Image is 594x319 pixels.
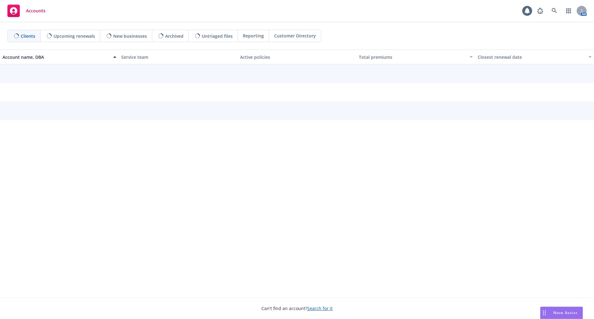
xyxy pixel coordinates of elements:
span: Clients [21,33,35,39]
span: Reporting [243,32,264,39]
button: Total premiums [356,50,475,64]
a: Search [548,5,561,17]
button: Nova Assist [540,307,583,319]
span: Can't find an account? [261,305,333,312]
span: Nova Assist [553,310,578,315]
button: Active policies [238,50,356,64]
div: Closest renewal date [478,54,585,60]
a: Search for it [307,305,333,311]
button: Service team [119,50,238,64]
div: Account name, DBA [2,54,110,60]
span: New businesses [113,33,147,39]
a: Switch app [562,5,575,17]
div: Drag to move [540,307,548,319]
div: Active policies [240,54,354,60]
button: Closest renewal date [475,50,594,64]
span: Upcoming renewals [54,33,95,39]
div: Service team [121,54,235,60]
span: Archived [165,33,183,39]
span: Accounts [26,8,45,13]
a: Accounts [5,2,48,19]
span: Untriaged files [202,33,233,39]
span: Customer Directory [274,32,316,39]
div: Total premiums [359,54,466,60]
a: Report a Bug [534,5,546,17]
